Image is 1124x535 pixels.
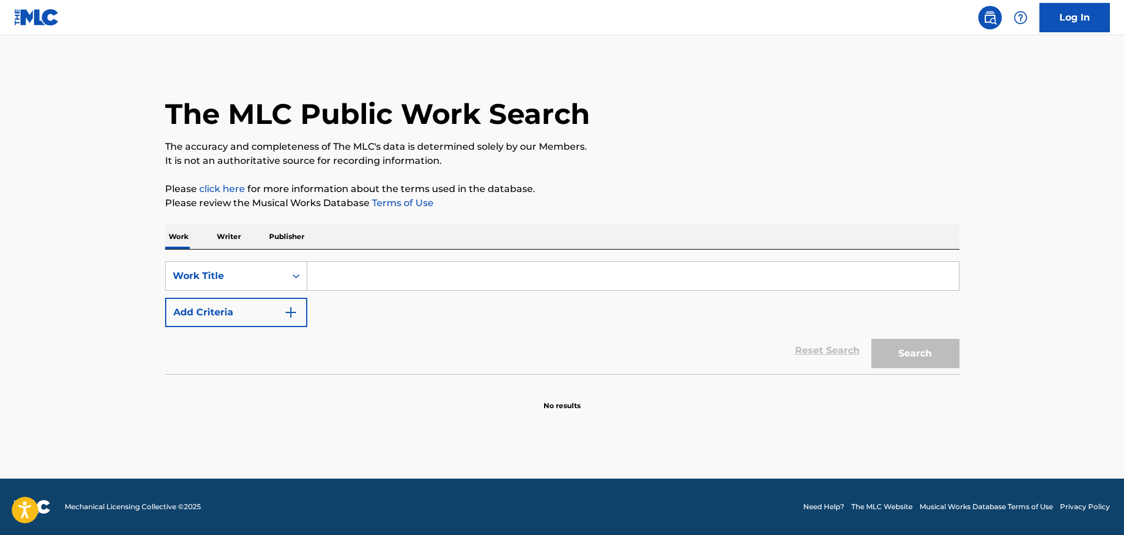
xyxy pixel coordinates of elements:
[173,269,279,283] div: Work Title
[920,502,1053,512] a: Musical Works Database Terms of Use
[1039,3,1110,32] a: Log In
[1065,479,1124,535] iframe: Chat Widget
[266,224,308,249] p: Publisher
[165,261,959,374] form: Search Form
[165,224,192,249] p: Work
[1009,6,1032,29] div: Help
[165,140,959,154] p: The accuracy and completeness of The MLC's data is determined solely by our Members.
[165,96,590,132] h1: The MLC Public Work Search
[983,11,997,25] img: search
[803,502,844,512] a: Need Help?
[370,197,434,208] a: Terms of Use
[165,298,307,327] button: Add Criteria
[165,182,959,196] p: Please for more information about the terms used in the database.
[851,502,912,512] a: The MLC Website
[1014,11,1028,25] img: help
[14,500,51,514] img: logo
[199,183,245,194] a: click here
[65,502,201,512] span: Mechanical Licensing Collective © 2025
[165,154,959,168] p: It is not an authoritative source for recording information.
[14,9,59,26] img: MLC Logo
[213,224,244,249] p: Writer
[165,196,959,210] p: Please review the Musical Works Database
[284,305,298,319] img: 9d2ae6d4665cec9f34b9.svg
[1060,502,1110,512] a: Privacy Policy
[543,386,581,411] p: No results
[978,6,1002,29] a: Public Search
